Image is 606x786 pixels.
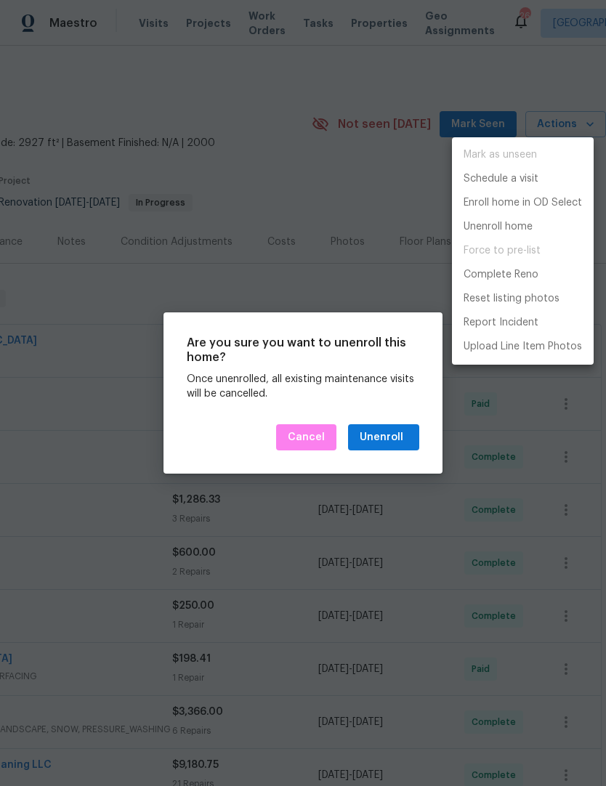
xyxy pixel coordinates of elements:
[464,267,538,283] p: Complete Reno
[464,195,582,211] p: Enroll home in OD Select
[452,239,594,263] span: Setup visit must be completed before moving home to pre-list
[464,339,582,354] p: Upload Line Item Photos
[464,219,533,235] p: Unenroll home
[464,315,538,331] p: Report Incident
[464,171,538,187] p: Schedule a visit
[464,291,559,307] p: Reset listing photos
